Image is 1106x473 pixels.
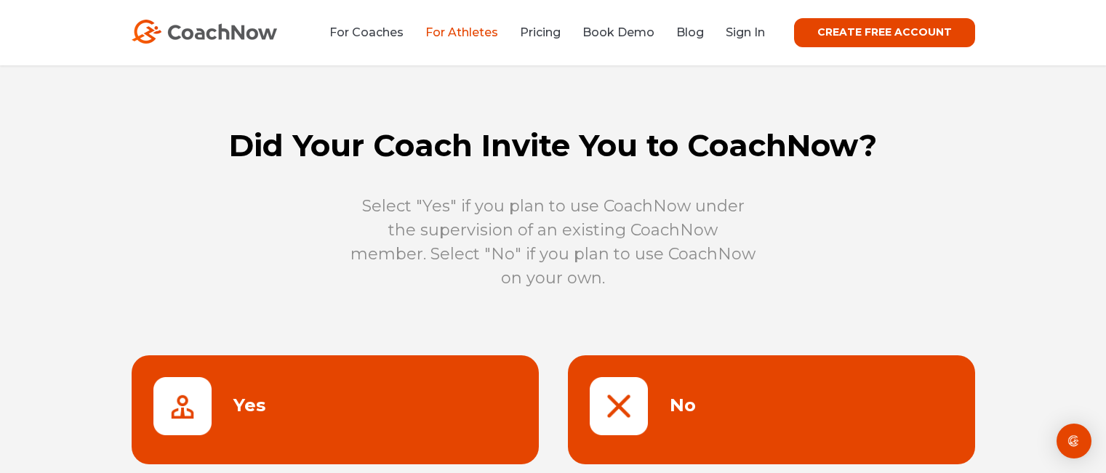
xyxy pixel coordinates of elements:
[520,25,561,39] a: Pricing
[329,25,404,39] a: For Coaches
[132,20,277,44] img: CoachNow Logo
[1057,424,1091,458] div: Open Intercom Messenger
[676,25,704,39] a: Blog
[117,127,990,165] h1: Did Your Coach Invite You to CoachNow?
[425,25,498,39] a: For Athletes
[582,25,654,39] a: Book Demo
[350,194,757,290] p: Select "Yes" if you plan to use CoachNow under the supervision of an existing CoachNow member. Se...
[794,18,975,47] a: CREATE FREE ACCOUNT
[726,25,765,39] a: Sign In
